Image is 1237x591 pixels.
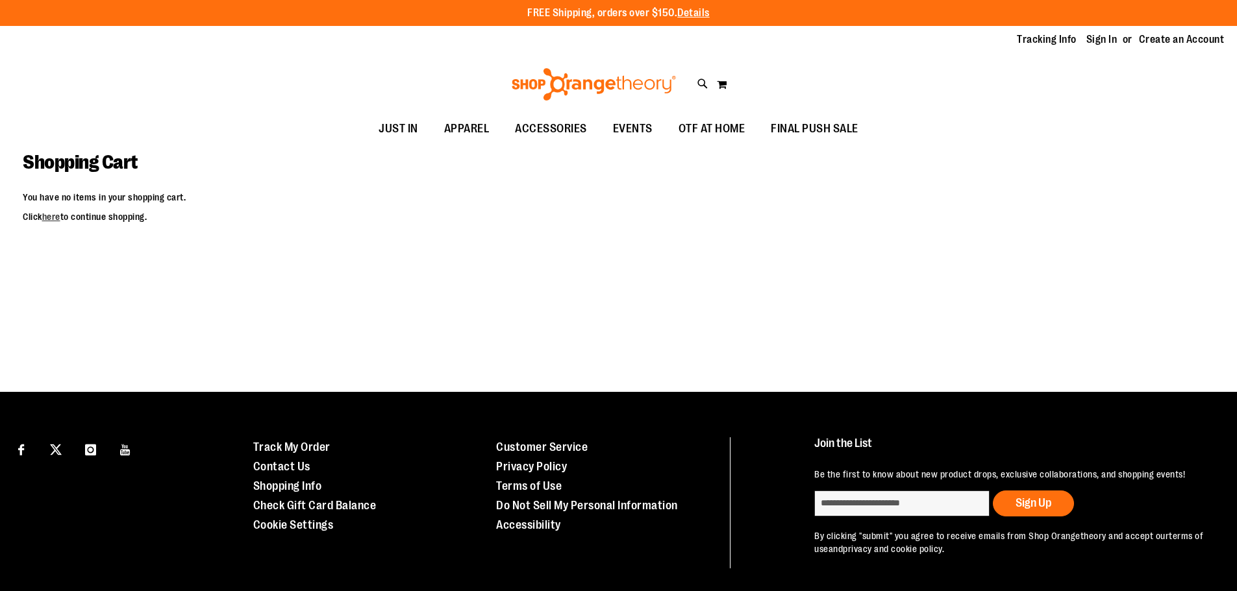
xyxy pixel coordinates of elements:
a: Visit our Facebook page [10,437,32,460]
a: Sign In [1086,32,1118,47]
a: Cookie Settings [253,518,334,531]
button: Sign Up [993,490,1074,516]
img: Twitter [50,444,62,455]
span: Sign Up [1016,496,1051,509]
a: EVENTS [600,114,666,144]
a: FINAL PUSH SALE [758,114,871,144]
a: OTF AT HOME [666,114,758,144]
a: Do Not Sell My Personal Information [496,499,678,512]
a: ACCESSORIES [502,114,600,144]
span: EVENTS [613,114,653,143]
span: ACCESSORIES [515,114,587,143]
a: privacy and cookie policy. [843,544,944,554]
p: By clicking "submit" you agree to receive emails from Shop Orangetheory and accept our and [814,529,1207,555]
p: FREE Shipping, orders over $150. [527,6,710,21]
span: OTF AT HOME [679,114,745,143]
img: Shop Orangetheory [510,68,678,101]
a: APPAREL [431,114,503,144]
a: Contact Us [253,460,310,473]
h4: Join the List [814,437,1207,461]
p: You have no items in your shopping cart. [23,191,1214,204]
span: JUST IN [379,114,418,143]
a: Tracking Info [1017,32,1077,47]
a: JUST IN [366,114,431,144]
a: Customer Service [496,440,588,453]
p: Click to continue shopping. [23,210,1214,223]
span: Shopping Cart [23,151,138,173]
a: Check Gift Card Balance [253,499,377,512]
span: APPAREL [444,114,490,143]
a: here [42,211,60,222]
input: enter email [814,490,990,516]
a: Visit our X page [45,437,68,460]
a: Privacy Policy [496,460,567,473]
a: Create an Account [1139,32,1225,47]
a: Visit our Youtube page [114,437,137,460]
a: Accessibility [496,518,561,531]
p: Be the first to know about new product drops, exclusive collaborations, and shopping events! [814,468,1207,481]
a: Details [677,7,710,19]
a: Shopping Info [253,479,322,492]
a: Visit our Instagram page [79,437,102,460]
span: FINAL PUSH SALE [771,114,858,143]
a: Terms of Use [496,479,562,492]
a: Track My Order [253,440,331,453]
a: terms of use [814,531,1203,554]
